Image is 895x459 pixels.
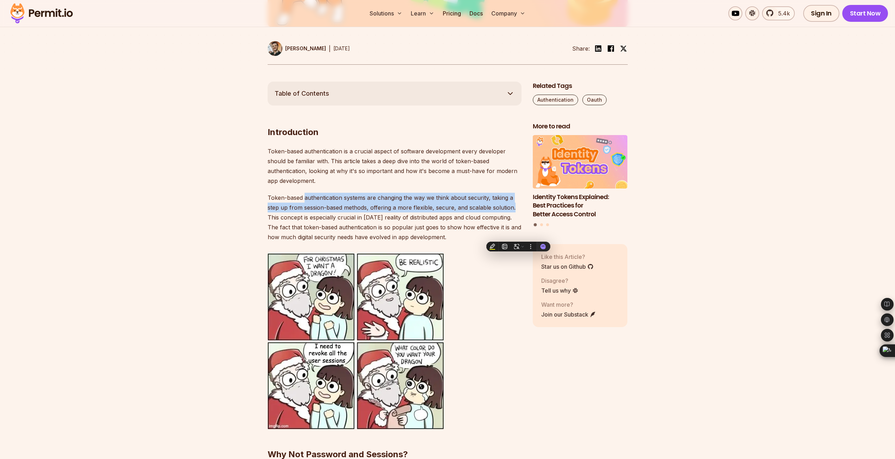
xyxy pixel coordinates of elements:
[533,193,628,219] h3: Identity Tokens Explained: Best Practices for Better Access Control
[268,127,319,137] strong: Introduction
[541,276,578,285] p: Disagree?
[540,223,543,226] button: Go to slide 2
[268,253,444,429] img: download (3).jpeg
[541,286,578,295] a: Tell us why
[268,41,282,56] img: Daniel Bass
[329,44,331,53] div: |
[594,44,602,53] img: linkedin
[533,95,578,105] a: Authentication
[268,41,326,56] a: [PERSON_NAME]
[541,300,596,309] p: Want more?
[534,223,537,226] button: Go to slide 1
[268,82,522,106] button: Table of Contents
[620,45,627,52] img: twitter
[7,1,76,25] img: Permit logo
[803,5,839,22] a: Sign In
[541,310,596,319] a: Join our Substack
[582,95,607,105] a: Oauth
[533,135,628,219] a: Identity Tokens Explained: Best Practices for Better Access ControlIdentity Tokens Explained: Bes...
[541,262,594,271] a: Star us on Github
[533,82,628,90] h2: Related Tags
[533,135,628,219] li: 1 of 3
[533,135,628,189] img: Identity Tokens Explained: Best Practices for Better Access Control
[367,6,405,20] button: Solutions
[275,89,329,98] span: Table of Contents
[572,44,590,53] li: Share:
[774,9,790,18] span: 5.4k
[533,122,628,131] h2: More to read
[333,45,350,51] time: [DATE]
[541,253,594,261] p: Like this Article?
[488,6,528,20] button: Company
[467,6,486,20] a: Docs
[268,193,522,242] p: Token-based authentication systems are changing the way we think about security, taking a step up...
[285,45,326,52] p: [PERSON_NAME]
[842,5,888,22] a: Start Now
[607,44,615,53] img: facebook
[440,6,464,20] a: Pricing
[268,146,522,186] p: Token-based authentication is a crucial aspect of software development every developer should be ...
[533,135,628,227] div: Posts
[546,223,549,226] button: Go to slide 3
[408,6,437,20] button: Learn
[762,6,795,20] a: 5.4k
